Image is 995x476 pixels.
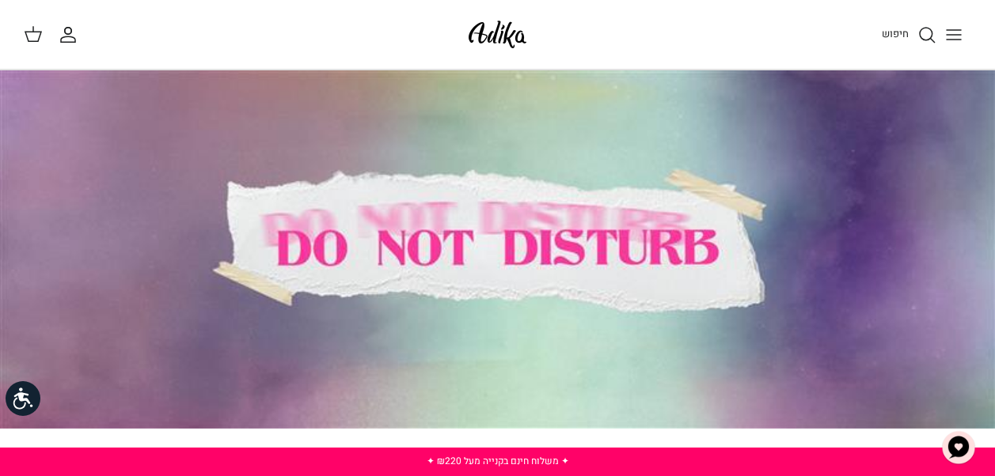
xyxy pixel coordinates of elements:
a: החשבון שלי [59,25,84,44]
button: צ'אט [935,424,982,471]
span: חיפוש [882,26,909,41]
a: ✦ משלוח חינם בקנייה מעל ₪220 ✦ [427,454,569,468]
a: חיפוש [882,25,936,44]
img: Adika IL [464,16,531,53]
button: Toggle menu [936,17,971,52]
